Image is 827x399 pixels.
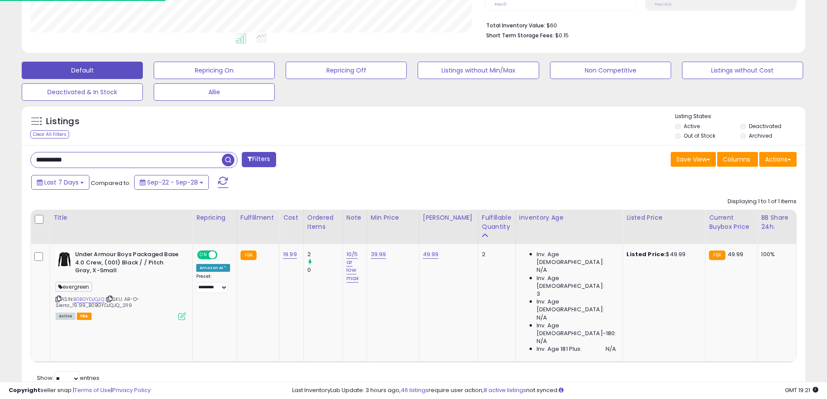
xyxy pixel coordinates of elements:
[537,337,547,345] span: N/A
[307,251,343,258] div: 2
[371,250,386,259] a: 39.99
[555,31,569,40] span: $0.15
[494,2,507,7] small: Prev: 0
[37,374,99,382] span: Show: entries
[537,314,547,322] span: N/A
[134,175,209,190] button: Sep-22 - Sep-28
[216,251,230,259] span: OFF
[537,266,547,274] span: N/A
[423,250,439,259] a: 49.99
[759,152,797,167] button: Actions
[761,213,793,231] div: BB Share 24h.
[682,62,803,79] button: Listings without Cost
[761,251,790,258] div: 100%
[537,274,616,290] span: Inv. Age [DEMOGRAPHIC_DATA]:
[307,213,339,231] div: Ordered Items
[728,250,744,258] span: 49.99
[684,122,700,130] label: Active
[198,251,209,259] span: ON
[241,251,257,260] small: FBA
[56,313,76,320] span: All listings currently available for purchase on Amazon
[606,345,616,353] span: N/A
[537,251,616,266] span: Inv. Age [DEMOGRAPHIC_DATA]:
[486,32,554,39] b: Short Term Storage Fees:
[56,282,92,292] span: evergreen
[283,250,297,259] a: 19.99
[283,213,300,222] div: Cost
[22,62,143,79] button: Default
[242,152,276,167] button: Filters
[626,250,666,258] b: Listed Price:
[717,152,758,167] button: Columns
[749,122,781,130] label: Deactivated
[684,132,715,139] label: Out of Stock
[154,62,275,79] button: Repricing On
[56,251,186,319] div: ASIN:
[346,250,359,283] a: 10/5 ar low max
[196,264,230,272] div: Amazon AI *
[484,386,526,394] a: 8 active listings
[56,251,73,268] img: 312A--cshsL._SL40_.jpg
[550,62,671,79] button: Non Competitive
[371,213,415,222] div: Min Price
[147,178,198,187] span: Sep-22 - Sep-28
[401,386,428,394] a: 46 listings
[723,155,750,164] span: Columns
[73,296,104,303] a: B0BGYDJQJQ
[537,345,582,353] span: Inv. Age 181 Plus:
[418,62,539,79] button: Listings without Min/Max
[46,115,79,128] h5: Listings
[9,386,40,394] strong: Copyright
[519,213,619,222] div: Inventory Age
[9,386,151,395] div: seller snap | |
[91,179,131,187] span: Compared to:
[626,251,699,258] div: $49.99
[77,313,92,320] span: FBA
[44,178,79,187] span: Last 7 Days
[675,112,805,121] p: Listing States:
[709,213,754,231] div: Current Buybox Price
[196,213,233,222] div: Repricing
[709,251,725,260] small: FBA
[655,2,672,7] small: Prev: N/A
[537,298,616,313] span: Inv. Age [DEMOGRAPHIC_DATA]:
[75,251,181,277] b: Under Armour Boys Packaged Base 4.0 Crew, (001) Black / / Pitch Gray, X-Small
[74,386,111,394] a: Terms of Use
[486,22,545,29] b: Total Inventory Value:
[486,20,790,30] li: $60
[56,296,139,309] span: | SKU: AR-O-Sierra_19.99_B0BGYDJQJQ_2119
[482,251,509,258] div: 2
[671,152,716,167] button: Save View
[22,83,143,101] button: Deactivated & In Stock
[537,322,616,337] span: Inv. Age [DEMOGRAPHIC_DATA]-180:
[626,213,702,222] div: Listed Price
[286,62,407,79] button: Repricing Off
[112,386,151,394] a: Privacy Policy
[241,213,276,222] div: Fulfillment
[53,213,189,222] div: Title
[30,130,69,138] div: Clear All Filters
[785,386,818,394] span: 2025-10-8 19:21 GMT
[346,213,363,222] div: Note
[537,290,540,298] span: 3
[423,213,474,222] div: [PERSON_NAME]
[292,386,818,395] div: Last InventoryLab Update: 3 hours ago, require user action, not synced.
[307,266,343,274] div: 0
[749,132,772,139] label: Archived
[154,83,275,101] button: Allie
[728,198,797,206] div: Displaying 1 to 1 of 1 items
[196,274,230,293] div: Preset:
[482,213,512,231] div: Fulfillable Quantity
[31,175,89,190] button: Last 7 Days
